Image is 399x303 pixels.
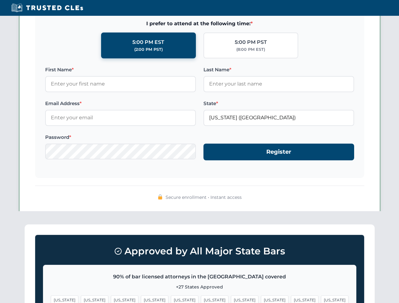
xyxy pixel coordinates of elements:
[166,194,242,201] span: Secure enrollment • Instant access
[51,273,348,281] p: 90% of bar licensed attorneys in the [GEOGRAPHIC_DATA] covered
[45,110,196,126] input: Enter your email
[132,38,164,46] div: 5:00 PM EST
[45,134,196,141] label: Password
[45,66,196,74] label: First Name
[235,38,267,46] div: 5:00 PM PST
[203,110,354,126] input: Florida (FL)
[134,46,163,53] div: (2:00 PM PST)
[45,20,354,28] span: I prefer to attend at the following time:
[45,100,196,107] label: Email Address
[51,283,348,290] p: +27 States Approved
[203,100,354,107] label: State
[203,66,354,74] label: Last Name
[43,243,356,260] h3: Approved by All Major State Bars
[203,144,354,160] button: Register
[236,46,265,53] div: (8:00 PM EST)
[45,76,196,92] input: Enter your first name
[203,76,354,92] input: Enter your last name
[9,3,85,13] img: Trusted CLEs
[158,194,163,199] img: 🔒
